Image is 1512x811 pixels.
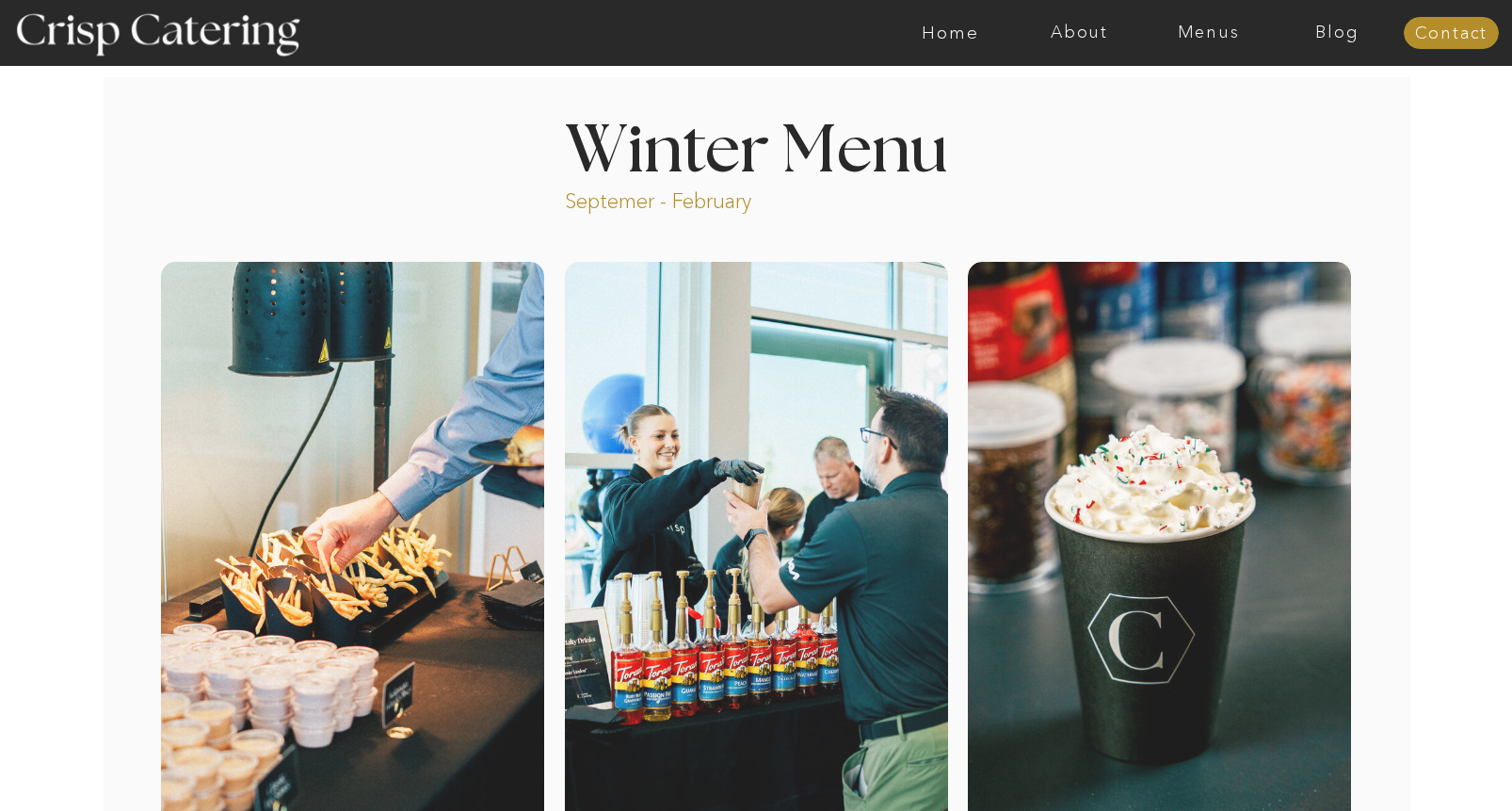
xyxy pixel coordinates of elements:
[1273,24,1402,42] a: Blog
[565,187,824,209] p: Septemer - February
[1144,24,1273,42] a: Menus
[494,119,1018,174] h1: Winter Menu
[1404,24,1499,43] a: Contact
[886,24,1015,42] a: Home
[1015,24,1144,42] a: About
